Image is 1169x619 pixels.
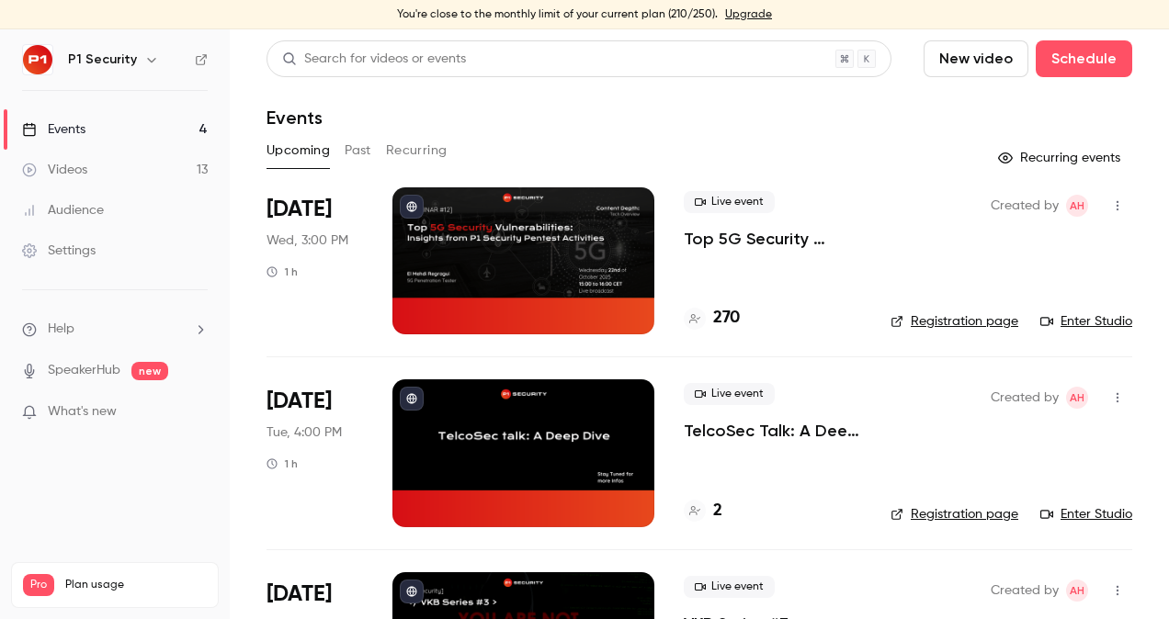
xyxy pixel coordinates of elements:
[924,40,1028,77] button: New video
[65,578,207,592] span: Plan usage
[267,195,332,224] span: [DATE]
[22,201,104,219] div: Audience
[267,456,298,471] div: 1 h
[1070,195,1084,217] span: AH
[990,143,1132,173] button: Recurring events
[891,312,1018,331] a: Registration page
[22,242,96,260] div: Settings
[1040,312,1132,331] a: Enter Studio
[267,187,363,334] div: Oct 22 Wed, 3:00 PM (Europe/Paris)
[1070,387,1084,409] span: AH
[267,423,342,442] span: Tue, 4:00 PM
[684,383,775,405] span: Live event
[22,120,85,139] div: Events
[267,387,332,416] span: [DATE]
[282,50,466,69] div: Search for videos or events
[23,574,54,596] span: Pro
[684,306,740,331] a: 270
[48,320,74,339] span: Help
[684,499,722,523] a: 2
[991,387,1059,409] span: Created by
[48,361,120,380] a: SpeakerHub
[1040,505,1132,523] a: Enter Studio
[267,379,363,526] div: Nov 11 Tue, 4:00 PM (Europe/Paris)
[22,161,87,179] div: Videos
[991,580,1059,602] span: Created by
[68,51,137,69] h6: P1 Security
[713,499,722,523] h4: 2
[22,320,208,339] li: help-dropdown-opener
[1066,387,1088,409] span: Amine Hayad
[684,228,861,250] a: Top 5G Security Vulnerabilities: Insights from P1 Security Pentest Activities
[991,195,1059,217] span: Created by
[891,505,1018,523] a: Registration page
[1066,580,1088,602] span: Amine Hayad
[725,7,772,22] a: Upgrade
[1070,580,1084,602] span: AH
[267,136,330,165] button: Upcoming
[386,136,448,165] button: Recurring
[684,191,775,213] span: Live event
[267,580,332,609] span: [DATE]
[345,136,371,165] button: Past
[267,264,298,279] div: 1 h
[713,306,740,331] h4: 270
[48,402,117,422] span: What's new
[684,576,775,598] span: Live event
[684,420,861,442] a: TelcoSec Talk: A Deep Dive
[131,362,168,380] span: new
[267,107,323,129] h1: Events
[1036,40,1132,77] button: Schedule
[23,45,52,74] img: P1 Security
[1066,195,1088,217] span: Amine Hayad
[267,231,348,250] span: Wed, 3:00 PM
